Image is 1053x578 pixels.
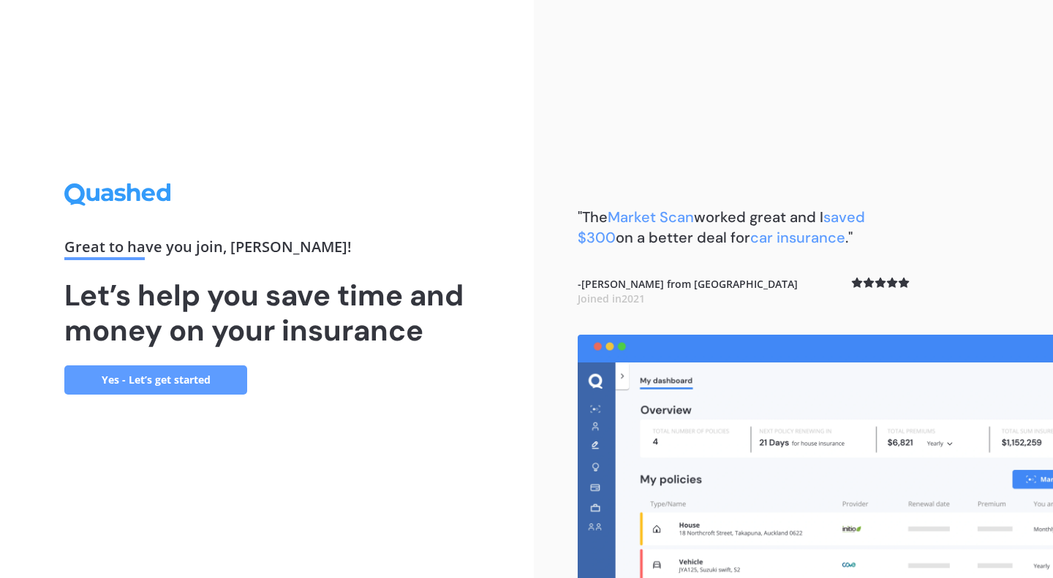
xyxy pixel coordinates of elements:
[750,228,845,247] span: car insurance
[578,292,645,305] span: Joined in 2021
[578,208,865,247] span: saved $300
[64,278,469,348] h1: Let’s help you save time and money on your insurance
[64,365,247,395] a: Yes - Let’s get started
[64,240,469,260] div: Great to have you join , [PERSON_NAME] !
[578,277,798,305] b: - [PERSON_NAME] from [GEOGRAPHIC_DATA]
[578,335,1053,578] img: dashboard.webp
[578,208,865,247] b: "The worked great and I on a better deal for ."
[608,208,694,227] span: Market Scan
